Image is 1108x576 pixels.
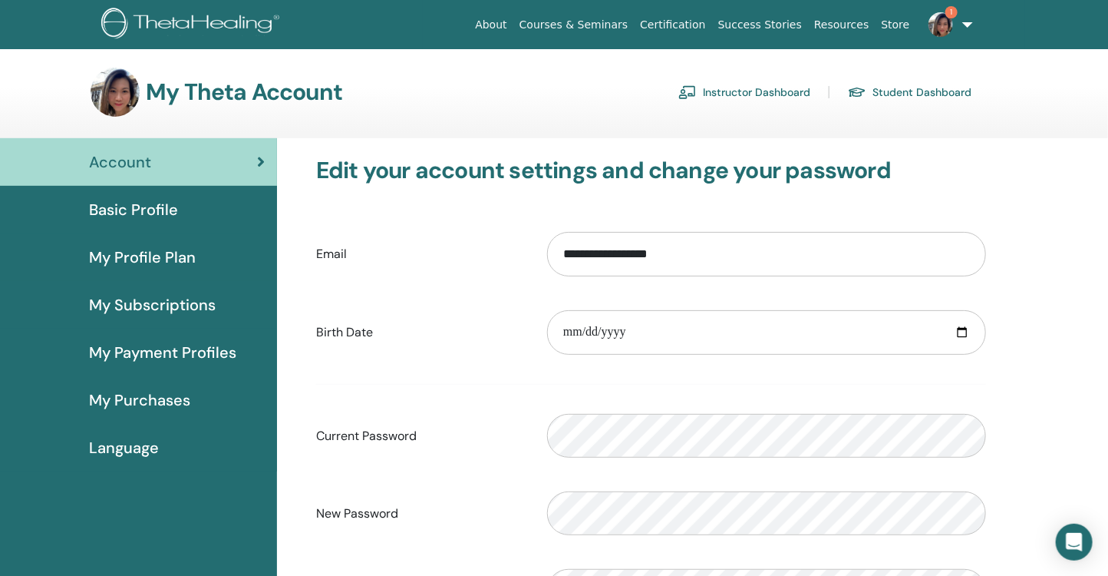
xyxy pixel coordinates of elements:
label: New Password [305,499,536,528]
a: About [469,11,513,39]
span: My Purchases [89,389,190,412]
a: Courses & Seminars [513,11,635,39]
img: logo.png [101,8,285,42]
a: Resources [808,11,876,39]
img: graduation-cap.svg [848,86,866,99]
span: 1 [945,6,958,18]
span: My Payment Profiles [89,341,236,364]
a: Student Dashboard [848,80,971,104]
a: Store [876,11,916,39]
img: default.jpg [928,12,953,37]
img: chalkboard-teacher.svg [678,85,697,99]
span: Account [89,151,151,174]
label: Email [305,240,536,269]
h3: My Theta Account [146,78,342,106]
a: Certification [634,11,711,39]
span: My Profile Plan [89,246,196,269]
a: Instructor Dashboard [678,80,810,104]
span: Language [89,436,159,459]
span: Basic Profile [89,198,178,221]
label: Birth Date [305,318,536,347]
a: Success Stories [712,11,808,39]
div: Open Intercom Messenger [1056,524,1093,561]
h3: Edit your account settings and change your password [316,157,986,184]
span: My Subscriptions [89,293,216,316]
label: Current Password [305,422,536,451]
img: default.jpg [91,68,140,117]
